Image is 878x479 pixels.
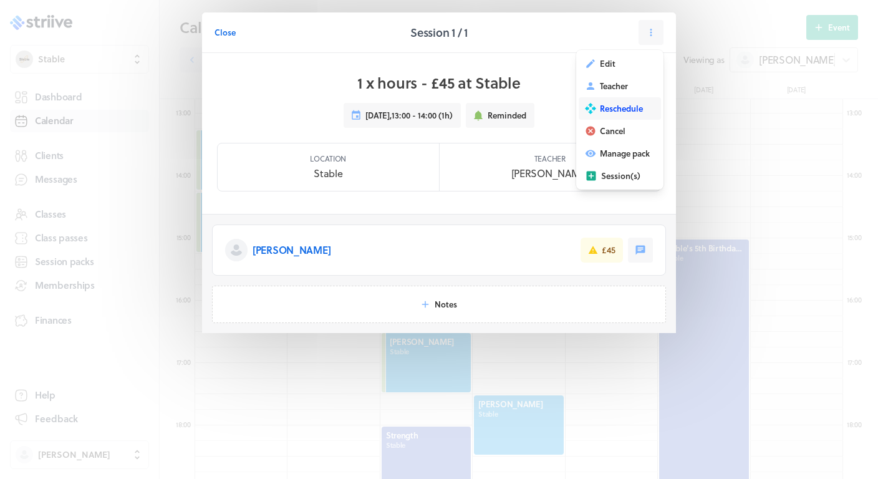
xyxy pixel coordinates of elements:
p: Stable [314,166,342,181]
p: [PERSON_NAME] [511,166,589,181]
button: Edit [579,52,661,75]
span: Close [215,27,236,38]
span: Edit [600,58,615,69]
span: Teacher [600,80,628,92]
button: [DATE],13:00 - 14:00 (1h) [344,103,461,128]
span: Reschedule [600,103,643,114]
button: Reminded [466,103,534,128]
span: Manage pack [600,148,650,159]
h1: 1 x hours - £45 at Stable [357,73,520,93]
button: Notes [212,286,666,323]
p: Teacher [534,153,566,163]
button: Close [215,20,236,45]
span: Reminded [488,110,526,121]
span: Notes [435,299,457,310]
h2: Session 1 / 1 [410,24,467,41]
span: Cancel [600,125,625,137]
p: [PERSON_NAME] [253,243,330,258]
div: £45 [602,244,615,256]
p: Location [310,153,346,163]
button: Manage pack [579,142,661,165]
button: Session(s) [579,165,661,187]
button: Cancel [579,120,661,142]
button: Teacher [579,75,661,97]
span: Session(s) [601,170,640,181]
button: Reschedule [579,97,661,120]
